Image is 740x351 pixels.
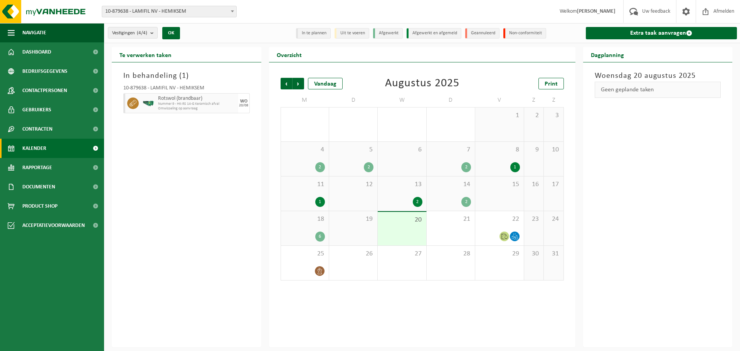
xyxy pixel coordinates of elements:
span: 29 [479,250,520,258]
div: 2 [364,162,373,172]
strong: [PERSON_NAME] [577,8,616,14]
td: D [329,93,378,107]
span: 1 [182,72,186,80]
span: 3 [548,111,559,120]
span: 19 [333,215,373,223]
span: 21 [431,215,471,223]
li: Afgewerkt [373,28,403,39]
button: OK [162,27,180,39]
a: Print [538,78,564,89]
td: Z [524,93,544,107]
span: Navigatie [22,23,46,42]
span: 25 [285,250,325,258]
span: 18 [285,215,325,223]
td: Z [544,93,563,107]
div: 2 [315,162,325,172]
span: Vorige [281,78,292,89]
span: Vestigingen [112,27,147,39]
li: Non-conformiteit [503,28,546,39]
span: Kalender [22,139,46,158]
span: 27 [382,250,422,258]
span: Documenten [22,177,55,196]
span: Contactpersonen [22,81,67,100]
span: Contracten [22,119,52,139]
li: Uit te voeren [335,28,369,39]
span: 24 [548,215,559,223]
a: Extra taak aanvragen [586,27,737,39]
span: Volgende [293,78,304,89]
span: Nummer 9 - HK-RS 14-G Keramisch afval [158,102,236,106]
h2: Dagplanning [583,47,632,62]
div: 10-879638 - LAMIFIL NV - HEMIKSEM [123,86,250,93]
span: Dashboard [22,42,51,62]
span: 14 [431,180,471,189]
div: WO [240,99,247,104]
img: HK-RS-14-GN-00 [143,101,154,106]
div: Geen geplande taken [595,82,721,98]
span: 2 [528,111,540,120]
div: 2 [461,197,471,207]
div: Augustus 2025 [385,78,459,89]
span: 31 [548,250,559,258]
span: Bedrijfsgegevens [22,62,67,81]
h3: In behandeling ( ) [123,70,250,82]
span: 15 [479,180,520,189]
count: (4/4) [137,30,147,35]
span: 12 [333,180,373,189]
span: 17 [548,180,559,189]
span: Product Shop [22,196,57,216]
div: 2 [461,162,471,172]
span: 28 [431,250,471,258]
span: 8 [479,146,520,154]
div: 20/08 [239,104,248,107]
span: 9 [528,146,540,154]
li: Geannuleerd [465,28,499,39]
td: M [281,93,329,107]
span: 13 [382,180,422,189]
span: 10-879638 - LAMIFIL NV - HEMIKSEM [102,6,237,17]
h2: Overzicht [269,47,309,62]
span: 7 [431,146,471,154]
h2: Te verwerken taken [112,47,179,62]
span: 1 [479,111,520,120]
span: 10-879638 - LAMIFIL NV - HEMIKSEM [102,6,236,17]
span: 30 [528,250,540,258]
h3: Woensdag 20 augustus 2025 [595,70,721,82]
span: 26 [333,250,373,258]
span: Rotswol (brandbaar) [158,96,236,102]
button: Vestigingen(4/4) [108,27,158,39]
li: In te plannen [296,28,331,39]
span: Gebruikers [22,100,51,119]
div: Vandaag [308,78,343,89]
span: Rapportage [22,158,52,177]
span: 16 [528,180,540,189]
div: 1 [510,162,520,172]
span: Omwisseling op aanvraag [158,106,236,111]
div: 1 [315,197,325,207]
span: 22 [479,215,520,223]
span: 4 [285,146,325,154]
td: D [427,93,475,107]
span: Print [545,81,558,87]
span: 11 [285,180,325,189]
td: V [475,93,524,107]
span: 6 [382,146,422,154]
td: W [378,93,426,107]
span: 20 [382,216,422,224]
span: 23 [528,215,540,223]
span: 10 [548,146,559,154]
div: 6 [315,232,325,242]
div: 2 [413,197,422,207]
li: Afgewerkt en afgemeld [407,28,461,39]
span: Acceptatievoorwaarden [22,216,85,235]
span: 5 [333,146,373,154]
